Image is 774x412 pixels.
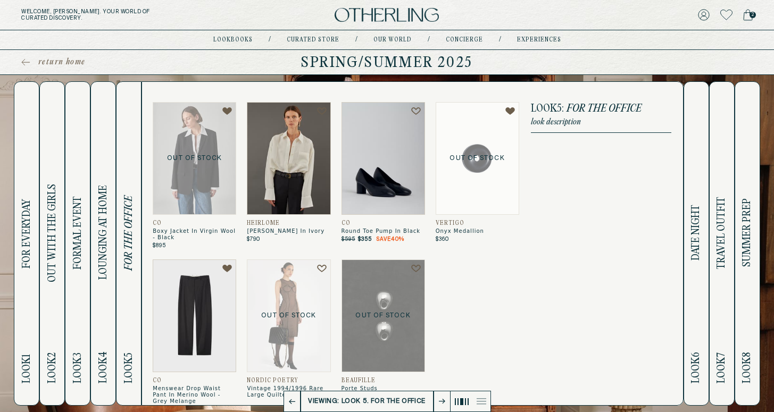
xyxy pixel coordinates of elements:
[531,117,671,127] p: look description
[342,102,425,215] img: Round Toe Pump in Black
[436,220,464,226] span: Vertigo
[97,186,110,280] span: LOUNGING AT HOME
[123,196,135,271] span: FOR THE OFFICE
[153,102,236,215] p: Out of Stock
[97,351,110,383] span: Look 4
[153,220,162,226] span: CO
[690,205,702,261] span: DATE NIGHT
[335,8,439,22] img: logo
[153,228,236,241] span: Boxy Jacket In Virgin Wool - Black
[153,102,236,215] a: Boxy Jacket in Virgin Wool - BlackOut of Stock
[46,352,59,383] span: Look 2
[72,352,84,383] span: Look 3
[684,81,709,406] button: Look6DATE NIGHT
[39,81,65,406] button: Look2OUT WITH THE GIRLS
[517,37,561,43] a: experiences
[247,236,260,242] span: $790
[213,37,253,43] a: lookbooks
[14,81,39,406] button: Look1FOR EVERYDAY
[376,236,404,242] span: Save 40 %
[247,385,330,398] span: Vintage 1994/1996 Rare Large Quilted Briefcase
[735,81,760,406] button: Look8SUMMER PREP
[355,36,357,44] div: /
[436,102,519,215] p: Out of Stock
[446,37,483,43] a: concierge
[342,259,425,372] p: Out of Stock
[153,377,162,384] span: CO
[342,259,425,372] a: Porte StudsOut of Stock
[153,242,166,249] span: $895
[21,354,33,383] span: Look 1
[342,228,425,234] span: Round Toe Pump In Black
[743,7,753,22] a: 2
[428,36,430,44] div: /
[21,9,240,21] h5: Welcome, [PERSON_NAME] . Your world of curated discovery.
[436,236,449,242] span: $360
[247,259,330,372] p: Out of Stock
[46,184,59,282] span: OUT WITH THE GIRLS
[715,197,728,270] span: TRAVEL OUTFIT
[436,228,519,234] span: Onyx Medallion
[373,37,412,43] a: Our world
[750,12,756,18] span: 2
[21,54,753,71] h1: Spring/Summer 2025
[247,102,330,215] img: Francis Shirt in Ivory
[153,259,236,372] img: Menswear Drop Waist Pant in Merino Wool - Grey Melange
[531,103,564,114] span: Look 5 :
[269,36,271,44] div: /
[247,228,330,234] span: [PERSON_NAME] In Ivory
[342,385,425,392] span: Porte Studs
[247,220,280,226] span: Heirlome
[21,57,85,68] a: return home
[436,102,519,215] a: ONYX MEDALLIONOut of Stock
[247,259,330,372] a: Vintage 1994/1996 Rare Large Quilted BriefcaseOut of Stock
[21,199,33,269] span: FOR EVERYDAY
[342,236,355,242] span: $595
[90,81,116,406] button: Look4LOUNGING AT HOME
[153,385,236,405] span: Menswear Drop Waist Pant In Merino Wool - Grey Melange
[72,197,84,270] span: FORMAL EVENT
[741,199,753,267] span: SUMMER PREP
[342,377,376,384] span: Beaufille
[690,352,702,383] span: Look 6
[123,352,135,383] span: Look 5
[287,37,339,43] a: Curated store
[65,81,90,406] button: Look3FORMAL EVENT
[709,81,735,406] button: Look7TRAVEL OUTFIT
[715,352,728,383] span: Look 7
[567,103,642,114] span: FOR THE OFFICE
[358,236,404,242] p: $355
[116,81,142,406] button: Look5FOR THE OFFICE
[300,396,434,407] p: Viewing: Look 5. FOR THE OFFICE
[38,57,85,68] span: return home
[247,377,298,384] span: Nordic Poetry
[342,220,351,226] span: CO
[741,352,753,383] span: Look 8
[499,36,501,44] div: /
